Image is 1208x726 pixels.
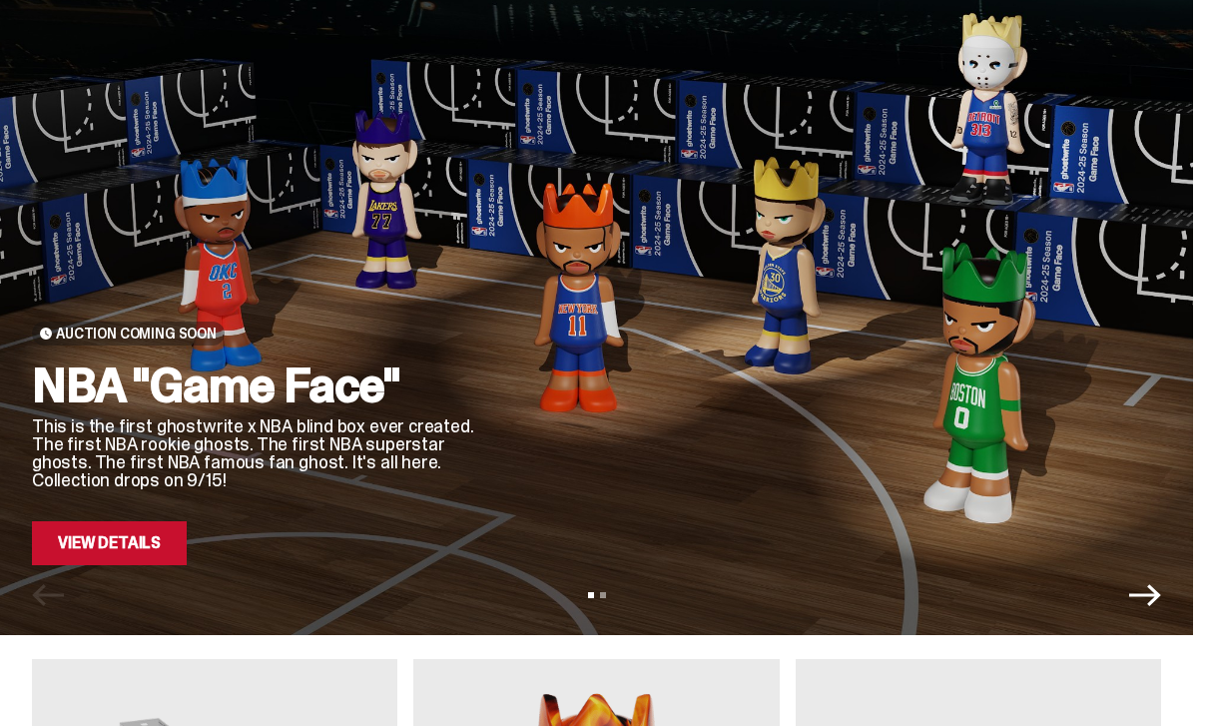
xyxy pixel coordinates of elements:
h2: NBA "Game Face" [32,362,489,409]
button: View slide 2 [600,592,606,598]
button: View slide 1 [588,592,594,598]
button: Next [1129,579,1161,611]
p: This is the first ghostwrite x NBA blind box ever created. The first NBA rookie ghosts. The first... [32,417,489,489]
a: View Details [32,521,187,565]
span: Auction Coming Soon [56,326,217,342]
